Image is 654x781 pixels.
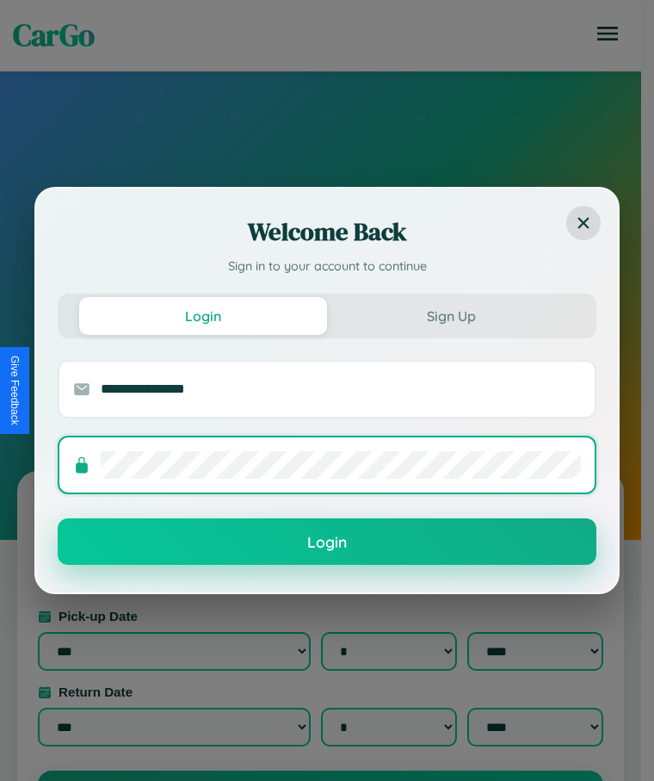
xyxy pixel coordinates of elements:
[58,257,596,276] p: Sign in to your account to continue
[58,214,596,249] h2: Welcome Back
[327,297,575,335] button: Sign Up
[58,518,596,565] button: Login
[9,356,21,425] div: Give Feedback
[79,297,327,335] button: Login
